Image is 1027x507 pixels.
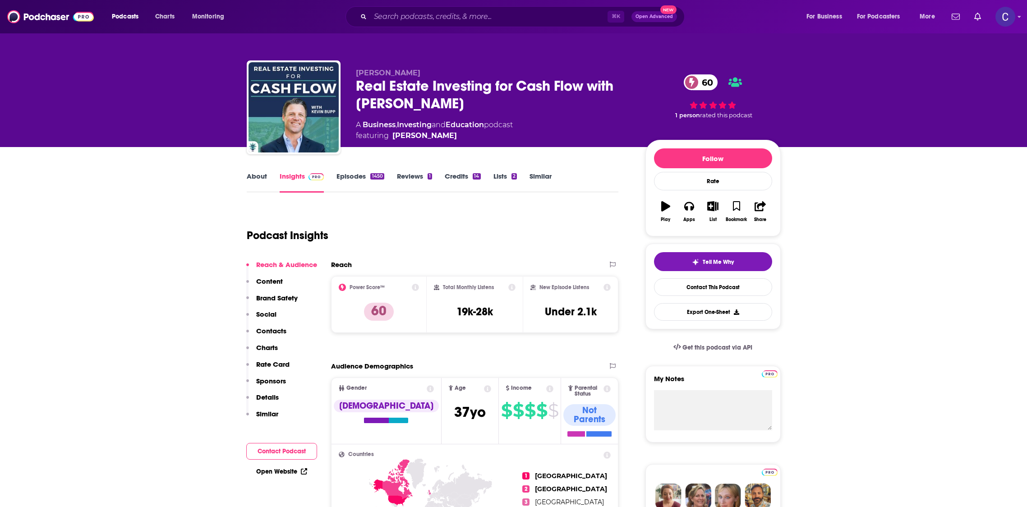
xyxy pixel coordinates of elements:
div: 1450 [370,173,384,180]
span: Parental Status [575,385,602,397]
div: Search podcasts, credits, & more... [354,6,693,27]
img: Podchaser Pro [762,469,778,476]
span: $ [536,403,547,418]
div: Domain: [DOMAIN_NAME] [23,23,99,31]
button: open menu [106,9,150,24]
img: logo_orange.svg [14,14,22,22]
span: $ [548,403,558,418]
a: Contact This Podcast [654,278,772,296]
span: 37 yo [454,403,486,421]
button: Follow [654,148,772,168]
button: Charts [246,343,278,360]
button: Open AdvancedNew [631,11,677,22]
span: featuring [356,130,513,141]
a: Investing [397,120,432,129]
div: [PERSON_NAME] [392,130,457,141]
div: List [709,217,717,222]
span: [GEOGRAPHIC_DATA] [535,498,604,506]
span: 3 [522,498,530,506]
button: Bookmark [725,195,748,228]
div: Share [754,217,766,222]
a: Show notifications dropdown [971,9,985,24]
div: v 4.0.25 [25,14,44,22]
img: Podchaser Pro [309,173,324,180]
span: and [432,120,446,129]
a: Show notifications dropdown [948,9,963,24]
button: Details [246,393,279,410]
a: Open Website [256,468,307,475]
div: Play [661,217,670,222]
a: Credits14 [445,172,480,193]
span: rated this podcast [700,112,752,119]
span: ⌘ K [608,11,624,23]
div: 1 [428,173,432,180]
a: Pro website [762,369,778,378]
button: open menu [851,9,913,24]
a: About [247,172,267,193]
span: Monitoring [192,10,224,23]
button: List [701,195,724,228]
p: Social [256,310,276,318]
span: Logged in as publicityxxtina [995,7,1015,27]
a: Get this podcast via API [666,336,760,359]
span: Get this podcast via API [682,344,752,351]
span: $ [501,403,512,418]
h2: Audience Demographics [331,362,413,370]
img: Podchaser - Follow, Share and Rate Podcasts [7,8,94,25]
p: Charts [256,343,278,352]
a: Reviews1 [397,172,432,193]
span: Podcasts [112,10,138,23]
span: $ [525,403,535,418]
button: Share [748,195,772,228]
button: Contacts [246,327,286,343]
button: Show profile menu [995,7,1015,27]
span: [PERSON_NAME] [356,69,420,77]
span: 1 [522,472,530,479]
button: Rate Card [246,360,290,377]
p: Reach & Audience [256,260,317,269]
a: Episodes1450 [336,172,384,193]
img: tell me why sparkle [692,258,699,266]
button: Social [246,310,276,327]
span: Income [511,385,532,391]
button: Reach & Audience [246,260,317,277]
img: tab_domain_overview_orange.svg [24,52,32,60]
h2: New Episode Listens [539,284,589,290]
img: User Profile [995,7,1015,27]
span: Charts [155,10,175,23]
button: open menu [913,9,946,24]
button: Apps [677,195,701,228]
a: Lists2 [493,172,517,193]
div: Bookmark [726,217,747,222]
span: Tell Me Why [703,258,734,266]
img: website_grey.svg [14,23,22,31]
p: Content [256,277,283,286]
span: $ [513,403,524,418]
button: Brand Safety [246,294,298,310]
div: 14 [473,173,480,180]
p: Sponsors [256,377,286,385]
img: Podchaser Pro [762,370,778,378]
span: More [920,10,935,23]
div: Domain Overview [34,53,81,59]
span: 60 [693,74,718,90]
button: Similar [246,410,278,426]
button: Content [246,277,283,294]
h2: Total Monthly Listens [443,284,494,290]
p: Brand Safety [256,294,298,302]
button: Contact Podcast [246,443,317,460]
span: For Podcasters [857,10,900,23]
h3: Under 2.1k [545,305,597,318]
h1: Podcast Insights [247,229,328,242]
button: open menu [800,9,853,24]
img: tab_keywords_by_traffic_grey.svg [90,52,97,60]
h3: 19k-28k [456,305,493,318]
span: 2 [522,485,530,493]
span: For Business [806,10,842,23]
p: Details [256,393,279,401]
div: 60 1 personrated this podcast [645,69,781,125]
p: Rate Card [256,360,290,369]
span: [GEOGRAPHIC_DATA] [535,485,607,493]
div: 2 [511,173,517,180]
